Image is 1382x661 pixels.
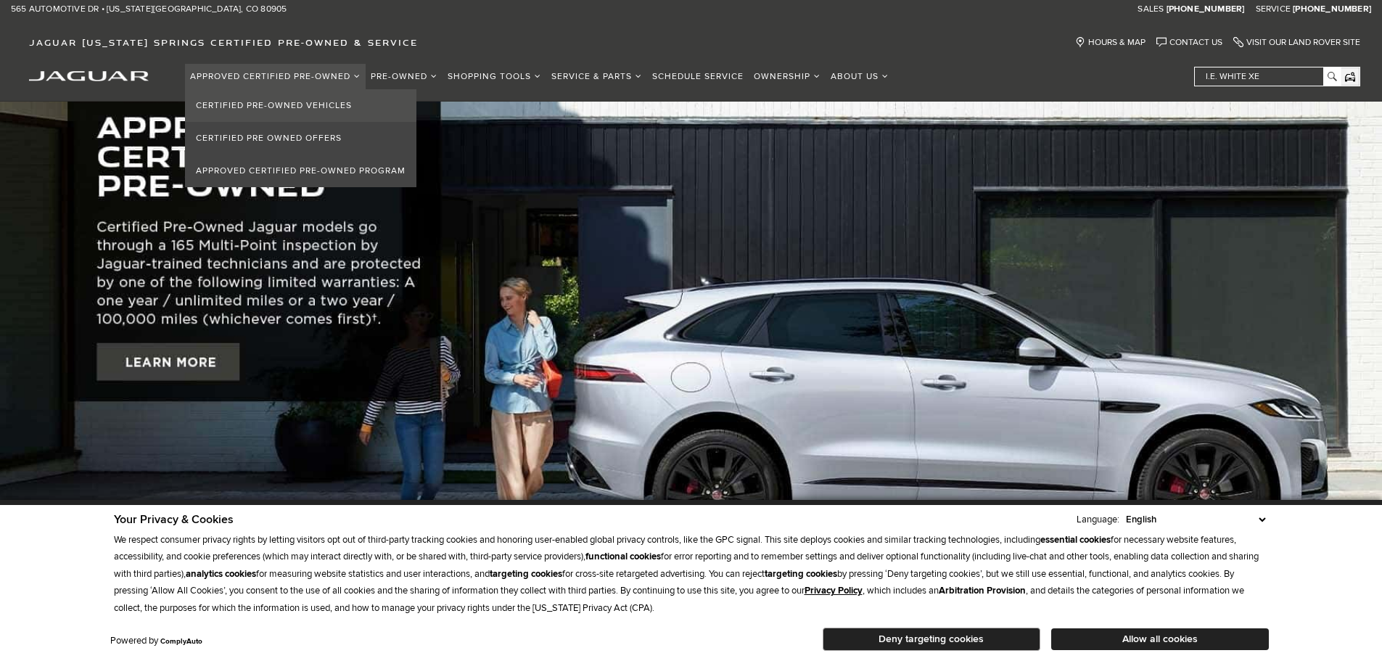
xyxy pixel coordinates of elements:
[22,37,425,48] a: Jaguar [US_STATE] Springs Certified Pre-Owned & Service
[29,37,418,48] span: Jaguar [US_STATE] Springs Certified Pre-Owned & Service
[29,71,149,81] img: Jaguar
[546,64,647,89] a: Service & Parts
[1077,515,1119,525] div: Language:
[749,64,826,89] a: Ownership
[823,628,1040,651] button: Deny targeting cookies
[1122,512,1269,527] select: Language Select
[1167,4,1245,15] a: [PHONE_NUMBER]
[1138,4,1164,15] span: Sales
[185,155,416,187] a: Approved Certified Pre-Owned Program
[11,4,287,15] a: 565 Automotive Dr • [US_STATE][GEOGRAPHIC_DATA], CO 80905
[490,568,562,580] strong: targeting cookies
[29,69,149,81] a: jaguar
[160,637,202,646] a: ComplyAuto
[114,532,1269,617] p: We respect consumer privacy rights by letting visitors opt out of third-party tracking cookies an...
[1040,534,1111,546] strong: essential cookies
[1051,628,1269,650] button: Allow all cookies
[185,122,416,155] a: Certified Pre Owned Offers
[826,64,894,89] a: About Us
[443,64,546,89] a: Shopping Tools
[647,64,749,89] a: Schedule Service
[186,568,256,580] strong: analytics cookies
[585,551,661,562] strong: functional cookies
[1156,37,1222,48] a: Contact Us
[1293,4,1371,15] a: [PHONE_NUMBER]
[1075,37,1146,48] a: Hours & Map
[939,585,1026,596] strong: Arbitration Provision
[765,568,837,580] strong: targeting cookies
[1256,4,1291,15] span: Service
[805,585,863,596] u: Privacy Policy
[185,64,894,89] nav: Main Navigation
[185,64,366,89] a: Approved Certified Pre-Owned
[114,512,234,527] span: Your Privacy & Cookies
[1233,37,1360,48] a: Visit Our Land Rover Site
[185,89,416,122] a: Certified Pre-Owned Vehicles
[110,636,202,646] div: Powered by
[1195,67,1340,86] input: i.e. White XE
[366,64,443,89] a: Pre-Owned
